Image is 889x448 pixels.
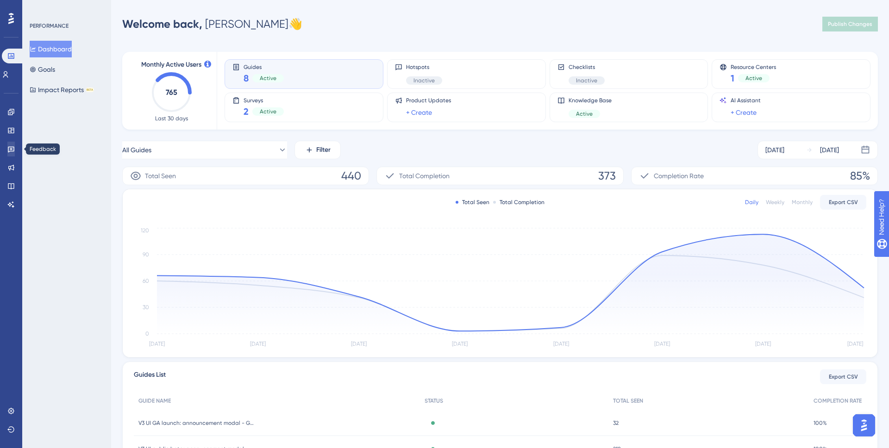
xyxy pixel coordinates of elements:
[122,144,151,156] span: All Guides
[244,105,249,118] span: 2
[138,397,171,404] span: GUIDE NAME
[576,77,597,84] span: Inactive
[829,199,858,206] span: Export CSV
[122,17,302,31] div: [PERSON_NAME] 👋
[30,41,72,57] button: Dashboard
[244,72,249,85] span: 8
[30,22,69,30] div: PERFORMANCE
[143,278,149,284] tspan: 60
[569,97,612,104] span: Knowledge Base
[134,369,166,384] span: Guides List
[814,397,862,404] span: COMPLETION RATE
[145,170,176,181] span: Total Seen
[244,97,284,103] span: Surveys
[755,341,771,347] tspan: [DATE]
[820,144,839,156] div: [DATE]
[341,168,361,183] span: 440
[792,199,813,206] div: Monthly
[553,341,569,347] tspan: [DATE]
[145,330,149,337] tspan: 0
[122,141,287,159] button: All Guides
[141,227,149,234] tspan: 120
[613,397,643,404] span: TOTAL SEEN
[425,397,443,404] span: STATUS
[820,195,866,210] button: Export CSV
[122,17,202,31] span: Welcome back,
[850,168,870,183] span: 85%
[822,17,878,31] button: Publish Changes
[143,251,149,258] tspan: 90
[765,144,784,156] div: [DATE]
[244,63,284,70] span: Guides
[351,341,367,347] tspan: [DATE]
[731,63,776,70] span: Resource Centers
[406,63,442,71] span: Hotspots
[250,341,266,347] tspan: [DATE]
[456,199,489,206] div: Total Seen
[22,2,58,13] span: Need Help?
[745,199,758,206] div: Daily
[850,411,878,439] iframe: UserGuiding AI Assistant Launcher
[149,341,165,347] tspan: [DATE]
[141,59,201,70] span: Monthly Active Users
[731,107,757,118] a: + Create
[731,72,734,85] span: 1
[406,97,451,104] span: Product Updates
[745,75,762,82] span: Active
[260,108,276,115] span: Active
[294,141,341,159] button: Filter
[260,75,276,82] span: Active
[731,97,761,104] span: AI Assistant
[143,304,149,311] tspan: 30
[406,107,432,118] a: + Create
[829,373,858,380] span: Export CSV
[598,168,616,183] span: 373
[30,61,55,78] button: Goals
[155,115,188,122] span: Last 30 days
[613,419,619,427] span: 32
[399,170,450,181] span: Total Completion
[413,77,435,84] span: Inactive
[654,341,670,347] tspan: [DATE]
[166,88,177,97] text: 765
[452,341,468,347] tspan: [DATE]
[847,341,863,347] tspan: [DATE]
[138,419,254,427] span: V3 UI GA launch: announcement modal - Gridium
[820,369,866,384] button: Export CSV
[569,63,605,71] span: Checklists
[654,170,704,181] span: Completion Rate
[814,419,827,427] span: 100%
[316,144,331,156] span: Filter
[493,199,545,206] div: Total Completion
[30,81,94,98] button: Impact ReportsBETA
[86,87,94,92] div: BETA
[576,110,593,118] span: Active
[766,199,784,206] div: Weekly
[828,20,872,28] span: Publish Changes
